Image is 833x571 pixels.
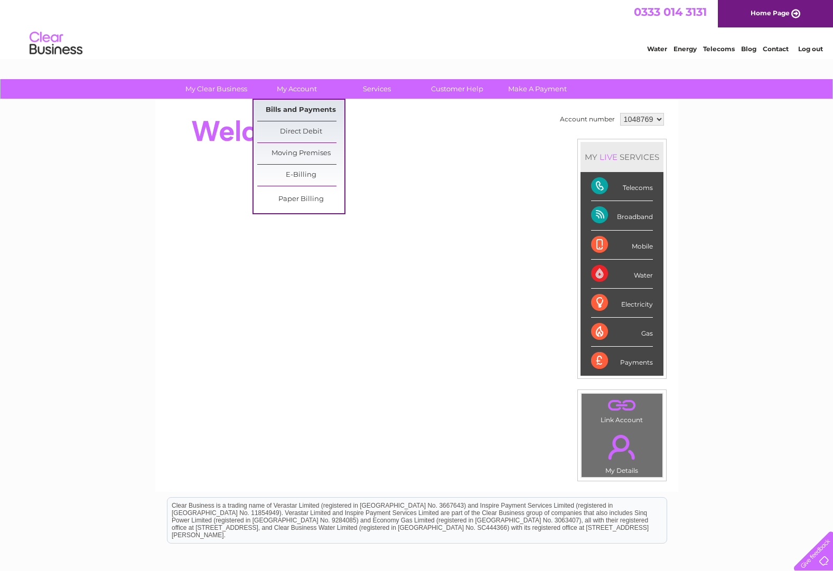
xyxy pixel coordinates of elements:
[257,189,344,210] a: Paper Billing
[591,318,653,347] div: Gas
[647,45,667,53] a: Water
[673,45,697,53] a: Energy
[253,79,340,99] a: My Account
[414,79,501,99] a: Customer Help
[333,79,420,99] a: Services
[591,172,653,201] div: Telecoms
[257,121,344,142] a: Direct Debit
[584,429,660,465] a: .
[703,45,735,53] a: Telecoms
[584,396,660,415] a: .
[29,27,83,60] img: logo.png
[557,110,617,128] td: Account number
[257,143,344,164] a: Moving Premises
[591,231,653,260] div: Mobile
[763,45,789,53] a: Contact
[167,6,667,51] div: Clear Business is a trading name of Verastar Limited (registered in [GEOGRAPHIC_DATA] No. 3667643...
[591,347,653,375] div: Payments
[581,393,663,426] td: Link Account
[741,45,756,53] a: Blog
[581,426,663,478] td: My Details
[798,45,823,53] a: Log out
[257,100,344,121] a: Bills and Payments
[591,260,653,289] div: Water
[173,79,260,99] a: My Clear Business
[591,201,653,230] div: Broadband
[591,289,653,318] div: Electricity
[597,152,620,162] div: LIVE
[257,165,344,186] a: E-Billing
[634,5,707,18] a: 0333 014 3131
[581,142,663,172] div: MY SERVICES
[494,79,581,99] a: Make A Payment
